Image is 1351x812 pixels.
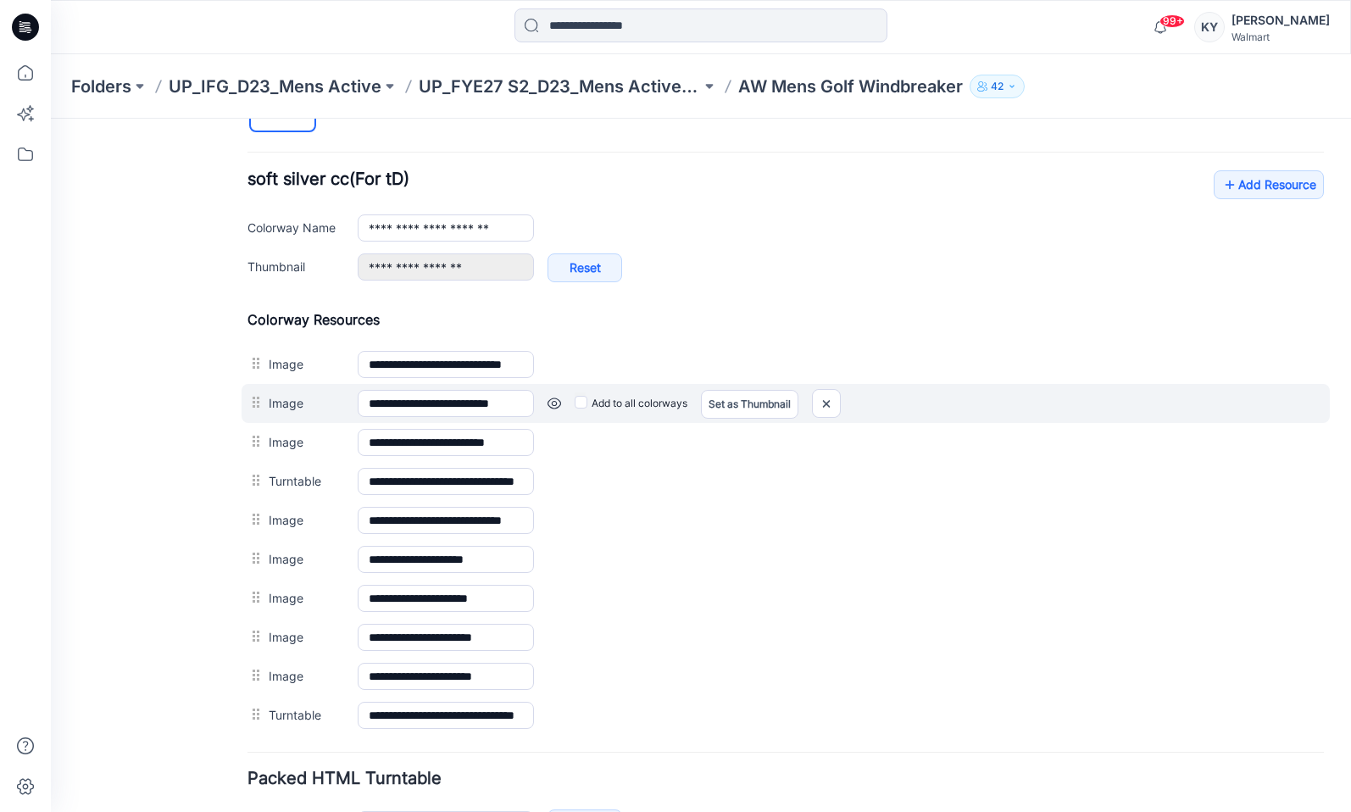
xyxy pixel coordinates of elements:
p: 42 [991,77,1004,96]
label: Image [218,548,290,566]
iframe: edit-style [51,119,1351,812]
label: Image [218,236,290,254]
label: Image [218,392,290,410]
a: Load [497,691,571,720]
label: Thumbnail [197,138,290,157]
label: Image [218,509,290,527]
a: Set as Thumbnail [650,271,748,300]
a: UP_FYE27 S2_D23_Mens Active - IFG [419,75,701,98]
label: Turntable [218,587,290,605]
p: AW Mens Golf Windbreaker [738,75,963,98]
span: 99+ [1159,14,1185,28]
a: UP_IFG_D23_Mens Active [169,75,381,98]
a: Folders [71,75,131,98]
label: Image [218,431,290,449]
label: Add to all colorways [524,271,637,298]
div: [PERSON_NAME] [1231,10,1330,31]
input: Add to all colorways [524,274,535,285]
label: Turntable [218,353,290,371]
label: Image [218,470,290,488]
a: Reset [497,135,571,164]
label: Image [218,275,290,293]
h4: Packed HTML Turntable [197,652,1273,668]
div: KY [1194,12,1225,42]
img: close-btn.svg [762,271,789,299]
h4: Colorway Resources [197,192,1273,209]
div: Walmart [1231,31,1330,43]
label: Image [218,314,290,332]
button: 42 [970,75,1025,98]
